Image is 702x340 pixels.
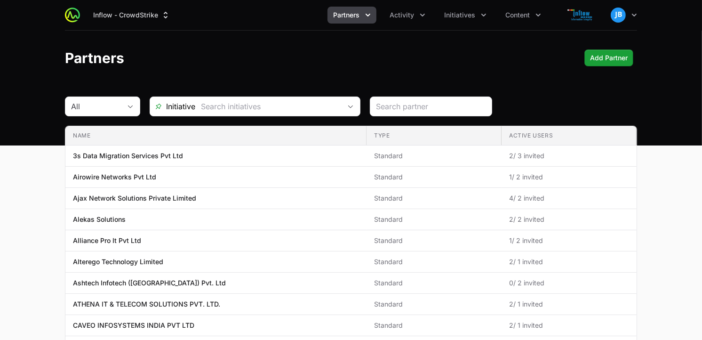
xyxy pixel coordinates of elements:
[590,52,628,64] span: Add Partner
[73,236,141,245] p: Alliance Pro It Pvt Ltd
[374,151,494,161] span: Standard
[611,8,626,23] img: Jimish Bhavsar
[509,300,629,309] span: 2 / 1 invited
[71,101,121,112] div: All
[195,97,341,116] input: Search initiatives
[500,7,547,24] button: Content
[73,300,220,309] p: ATHENA IT & TELECOM SOLUTIONS PVT. LTD.
[65,49,124,66] h1: Partners
[376,101,486,112] input: Search partner
[73,194,196,203] p: Ajax Network Solutions Private Limited
[439,7,492,24] button: Initiatives
[374,300,494,309] span: Standard
[584,49,633,66] div: Primary actions
[509,257,629,267] span: 2 / 1 invited
[509,321,629,330] span: 2 / 1 invited
[374,321,494,330] span: Standard
[65,126,367,146] th: Name
[374,172,494,182] span: Standard
[327,7,376,24] button: Partners
[584,49,633,66] button: Add Partner
[509,236,629,245] span: 1 / 2 invited
[65,97,140,116] button: All
[509,172,629,182] span: 1 / 2 invited
[509,151,629,161] span: 2 / 3 invited
[73,215,126,224] p: Alekas Solutions
[65,8,80,23] img: ActivitySource
[333,10,359,20] span: Partners
[80,7,547,24] div: Main navigation
[374,236,494,245] span: Standard
[439,7,492,24] div: Initiatives menu
[502,126,637,146] th: Active Users
[374,257,494,267] span: Standard
[73,321,194,330] p: CAVEO INFOSYSTEMS INDIA PVT LTD
[73,257,163,267] p: Alterego Technology Limited
[73,278,226,288] p: Ashtech Infotech ([GEOGRAPHIC_DATA]) Pvt. Ltd
[384,7,431,24] button: Activity
[88,7,176,24] button: Inflow - CrowdStrike
[444,10,475,20] span: Initiatives
[505,10,530,20] span: Content
[509,278,629,288] span: 0 / 2 invited
[384,7,431,24] div: Activity menu
[73,172,156,182] p: Airowire Networks Pvt Ltd
[374,194,494,203] span: Standard
[73,151,183,161] p: 3s Data Migration Services Pvt Ltd
[509,215,629,224] span: 2 / 2 invited
[500,7,547,24] div: Content menu
[374,278,494,288] span: Standard
[150,101,195,112] span: Initiative
[88,7,176,24] div: Supplier switch menu
[327,7,376,24] div: Partners menu
[509,194,629,203] span: 4 / 2 invited
[341,97,360,116] div: Open
[390,10,414,20] span: Activity
[558,6,603,24] img: Inflow
[374,215,494,224] span: Standard
[367,126,502,146] th: Type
